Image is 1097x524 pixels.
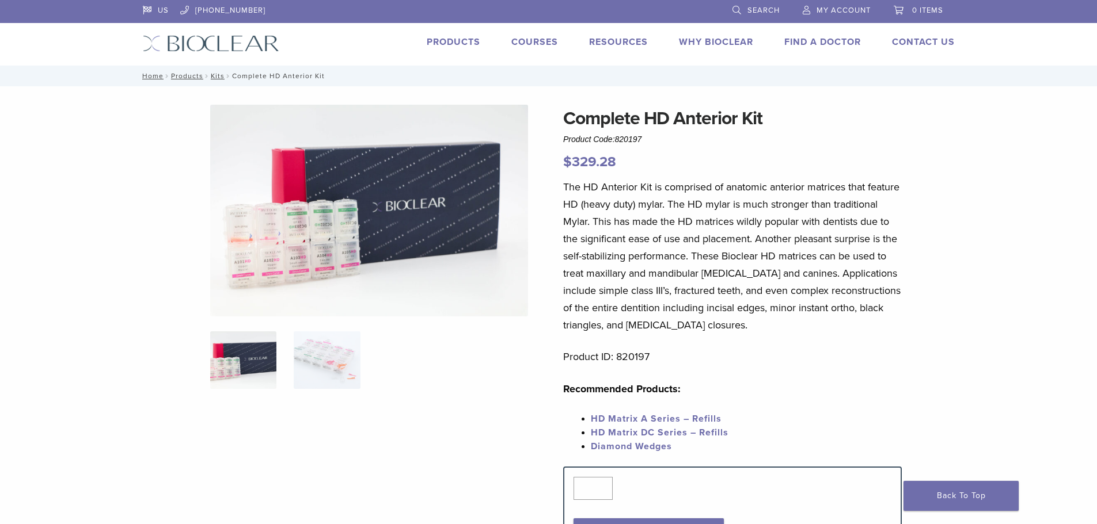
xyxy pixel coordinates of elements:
span: / [203,73,211,79]
a: Contact Us [892,36,955,48]
p: The HD Anterior Kit is comprised of anatomic anterior matrices that feature HD (heavy duty) mylar... [563,178,902,334]
a: Kits [211,72,225,80]
a: Courses [511,36,558,48]
a: Home [139,72,164,80]
bdi: 329.28 [563,154,616,170]
span: 820197 [615,135,642,144]
a: Find A Doctor [784,36,861,48]
h1: Complete HD Anterior Kit [563,105,902,132]
a: Resources [589,36,648,48]
img: Bioclear [143,35,279,52]
nav: Complete HD Anterior Kit [134,66,963,86]
span: / [164,73,171,79]
span: $ [563,154,572,170]
a: Products [427,36,480,48]
p: Product ID: 820197 [563,348,902,365]
img: Complete HD Anterior Kit - Image 2 [294,331,360,389]
span: Product Code: [563,135,642,144]
span: / [225,73,232,79]
span: Search [747,6,780,15]
a: Products [171,72,203,80]
img: IMG_8088-1-324x324.jpg [210,331,276,389]
span: My Account [817,6,871,15]
span: 0 items [912,6,943,15]
a: Diamond Wedges [591,441,672,452]
a: Why Bioclear [679,36,753,48]
strong: Recommended Products: [563,383,681,395]
a: HD Matrix A Series – Refills [591,413,722,424]
img: IMG_8088 (1) [210,105,528,316]
a: Back To Top [904,481,1019,511]
a: HD Matrix DC Series – Refills [591,427,728,438]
